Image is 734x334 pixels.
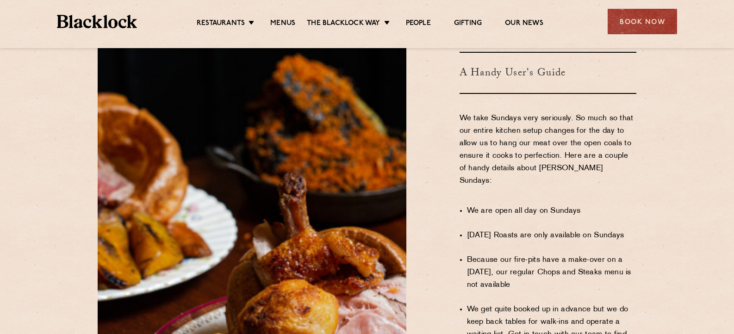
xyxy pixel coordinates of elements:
div: Book Now [608,9,677,34]
h3: A Handy User's Guide [460,52,637,94]
li: [DATE] Roasts are only available on Sundays [467,229,637,242]
img: BL_Textured_Logo-footer-cropped.svg [57,15,137,28]
a: The Blacklock Way [307,19,380,29]
a: Our News [505,19,543,29]
a: Restaurants [197,19,245,29]
a: Menus [270,19,295,29]
li: We are open all day on Sundays [467,205,637,217]
a: Gifting [454,19,482,29]
li: Because our fire-pits have a make-over on a [DATE], our regular Chops and Steaks menu is not avai... [467,254,637,291]
p: We take Sundays very seriously. So much so that our entire kitchen setup changes for the day to a... [460,112,637,200]
a: People [406,19,431,29]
